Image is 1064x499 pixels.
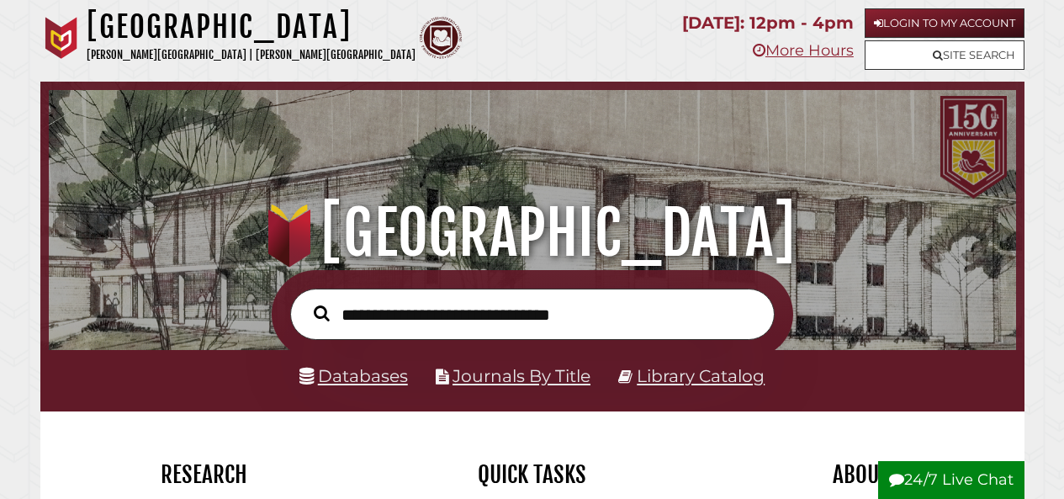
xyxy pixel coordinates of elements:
a: More Hours [753,41,854,60]
h2: About [709,460,1012,489]
a: Site Search [865,40,1024,70]
a: Library Catalog [637,365,765,386]
h2: Quick Tasks [381,460,684,489]
p: [PERSON_NAME][GEOGRAPHIC_DATA] | [PERSON_NAME][GEOGRAPHIC_DATA] [87,45,416,65]
h1: [GEOGRAPHIC_DATA] [64,196,999,270]
img: Calvin University [40,17,82,59]
a: Databases [299,365,408,386]
i: Search [314,305,330,321]
img: Calvin Theological Seminary [420,17,462,59]
button: Search [305,301,338,326]
a: Login to My Account [865,8,1024,38]
h2: Research [53,460,356,489]
p: [DATE]: 12pm - 4pm [682,8,854,38]
h1: [GEOGRAPHIC_DATA] [87,8,416,45]
a: Journals By Title [453,365,590,386]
